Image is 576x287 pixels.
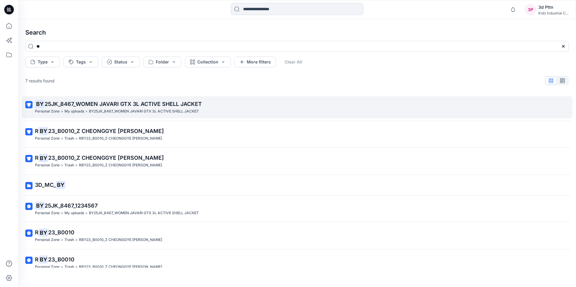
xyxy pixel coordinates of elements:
a: BY25JK_8467_1234567Personal Zone>My uploads>BY25JK_8467_WOMEN JAVARI GTX 3L ACTIVE SHELL JACKET [22,198,572,220]
a: RBY23_B0010_Z CHEONGGYE [PERSON_NAME]Personal Zone>Trash>RBY23_B0010_Z CHEONGGYE [PERSON_NAME] [22,150,572,172]
p: > [85,108,88,115]
div: 3d Pttn [538,4,568,11]
p: Trash [64,237,74,243]
p: Personal Zone [35,108,60,115]
span: 23_B0010 [48,256,74,263]
p: > [75,162,78,168]
p: > [75,264,78,270]
a: RBY23_B0010_Z CHEONGGYE [PERSON_NAME]Personal Zone>Trash>RBY23_B0010_Z CHEONGGYE [PERSON_NAME] [22,123,572,145]
p: Trash [64,162,74,168]
a: RBY23_B0010Personal Zone>Trash>RBY23_B0010_Z CHEONGGYE [PERSON_NAME] [22,225,572,247]
p: My uploads [64,108,84,115]
span: R [35,229,39,236]
div: Kido Industrial C... [538,11,568,15]
p: 7 results found [25,78,55,84]
span: 23_B0010_Z CHEONGGYE [PERSON_NAME] [48,128,164,134]
p: > [85,210,88,216]
p: RBY23_B0010_Z CHEONGGYE HOOD JK [79,237,162,243]
span: 25JK_8467_1234567 [45,202,98,209]
button: Tags [64,57,98,67]
mark: BY [39,127,48,135]
p: RBY23_B0010_Z CHEONGGYE HOOD JK [79,264,162,270]
button: Status [102,57,140,67]
p: Personal Zone [35,237,60,243]
mark: BY [35,100,45,108]
button: Type [25,57,60,67]
mark: BY [56,181,65,189]
p: > [61,210,63,216]
p: Personal Zone [35,210,60,216]
button: Collection [185,57,231,67]
p: > [75,135,78,142]
button: More filters [234,57,276,67]
mark: BY [39,154,48,162]
p: RBY23_B0010_Z CHEONGGYE HOOD JK [79,162,162,168]
p: Personal Zone [35,162,60,168]
div: 3P [525,4,536,15]
p: Trash [64,264,74,270]
p: Personal Zone [35,264,60,270]
span: R [35,128,39,134]
h4: Search [20,24,574,41]
p: Personal Zone [35,135,60,142]
p: RBY23_B0010_Z CHEONGGYE HOOD JK [79,135,162,142]
a: BY25JK_8467_WOMEN JAVARI GTX 3L ACTIVE SHELL JACKETPersonal Zone>My uploads>BY25JK_8467_WOMEN JAV... [22,96,572,118]
p: > [75,237,78,243]
span: R [35,256,39,263]
mark: BY [39,228,48,237]
a: 3D_MC_BY [22,177,572,193]
p: BY25JK_8467_WOMEN JAVARI GTX 3L ACTIVE SHELL JACKET [89,210,199,216]
span: 3D_MC_ [35,182,56,188]
mark: BY [35,201,45,210]
span: 23_B0010_Z CHEONGGYE [PERSON_NAME] [48,155,164,161]
p: > [61,135,63,142]
p: > [61,162,63,168]
span: 25JK_8467_WOMEN JAVARI GTX 3L ACTIVE SHELL JACKET [45,101,202,107]
span: 23_B0010 [48,229,74,236]
p: > [61,108,63,115]
p: My uploads [64,210,84,216]
p: > [61,264,63,270]
p: Trash [64,135,74,142]
a: RBY23_B0010Personal Zone>Trash>RBY23_B0010_Z CHEONGGYE [PERSON_NAME] [22,252,572,274]
p: BY25JK_8467_WOMEN JAVARI GTX 3L ACTIVE SHELL JACKET [89,108,199,115]
span: R [35,155,39,161]
p: > [61,237,63,243]
button: Folder [143,57,181,67]
mark: BY [39,255,48,264]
